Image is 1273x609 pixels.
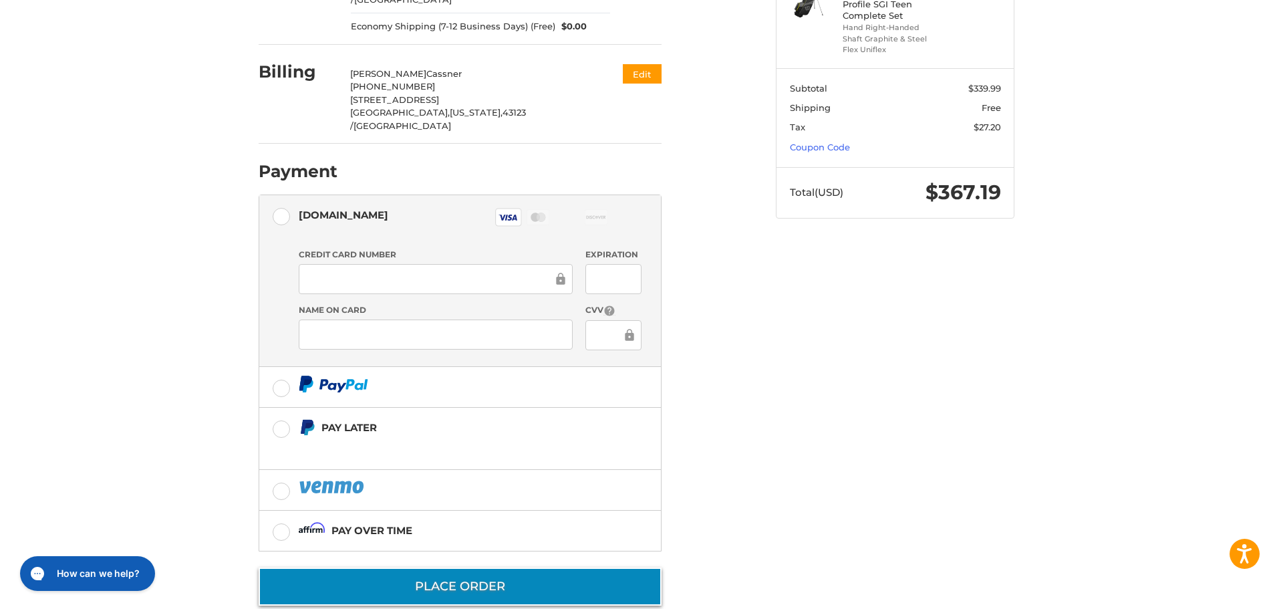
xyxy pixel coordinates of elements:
[790,142,850,152] a: Coupon Code
[299,249,573,261] label: Credit Card Number
[585,249,641,261] label: Expiration
[351,20,555,33] span: Economy Shipping (7-12 Business Days) (Free)
[299,204,388,226] div: [DOMAIN_NAME]
[843,44,945,55] li: Flex Uniflex
[968,83,1001,94] span: $339.99
[299,419,315,436] img: Pay Later icon
[299,304,573,316] label: Name on Card
[259,62,337,82] h2: Billing
[623,64,662,84] button: Edit
[585,304,641,317] label: CVV
[299,479,367,495] img: PayPal icon
[843,22,945,33] li: Hand Right-Handed
[13,552,159,596] iframe: Gorgias live chat messenger
[843,33,945,45] li: Shaft Graphite & Steel
[555,20,587,33] span: $0.00
[790,102,831,113] span: Shipping
[974,122,1001,132] span: $27.20
[350,107,450,118] span: [GEOGRAPHIC_DATA],
[350,68,426,79] span: [PERSON_NAME]
[350,107,526,131] span: 43123 /
[450,107,503,118] span: [US_STATE],
[299,441,578,453] iframe: PayPal Message 1
[790,83,827,94] span: Subtotal
[926,180,1001,205] span: $367.19
[790,186,843,199] span: Total (USD)
[790,122,805,132] span: Tax
[299,376,368,392] img: PayPal icon
[331,519,412,541] div: Pay over time
[353,120,451,131] span: [GEOGRAPHIC_DATA]
[259,161,337,182] h2: Payment
[321,416,577,439] div: Pay Later
[982,102,1001,113] span: Free
[350,94,439,105] span: [STREET_ADDRESS]
[350,81,435,92] span: [PHONE_NUMBER]
[426,68,462,79] span: Cassner
[299,522,325,539] img: Affirm icon
[259,568,662,606] button: Place Order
